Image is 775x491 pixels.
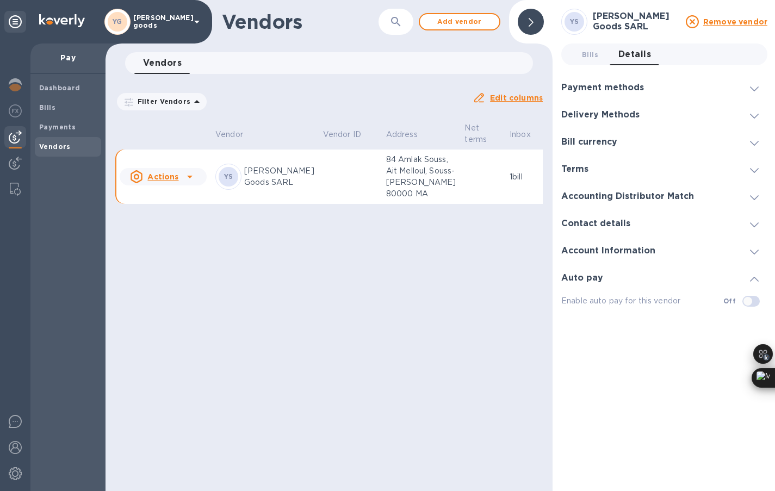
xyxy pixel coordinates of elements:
img: Logo [39,14,85,27]
b: Dashboard [39,84,80,92]
span: Vendors [143,55,182,71]
p: [PERSON_NAME] Goods SARL [244,165,314,188]
b: Vendors [39,142,71,151]
h3: Bill currency [561,137,617,147]
h3: Account Information [561,246,655,256]
p: Pay [39,52,97,63]
p: Enable auto pay for this vendor [561,295,723,307]
span: Vendor [215,129,257,140]
h3: Accounting Distributor Match [561,191,694,202]
b: YS [570,17,579,26]
span: Details [618,47,651,62]
h1: Vendors [222,10,375,33]
h3: Auto pay [561,273,603,283]
b: Payments [39,123,76,131]
span: Inbox [510,129,545,140]
p: Filter Vendors [133,97,190,106]
b: YG [113,17,122,26]
p: Vendor [215,129,243,140]
img: Foreign exchange [9,104,22,117]
p: Inbox [510,129,531,140]
b: Off [723,297,736,305]
span: Vendor ID [323,129,375,140]
span: Bills [582,49,598,60]
button: Add vendor [419,13,500,30]
u: Actions [147,172,178,181]
p: 84 Amlak Souss, Ait Melloul, Souss-[PERSON_NAME] 80000 MA [386,154,456,200]
p: Address [386,129,418,140]
p: 1 bill [510,171,545,183]
b: Bills [39,103,55,111]
div: Unpin categories [4,11,26,33]
p: [PERSON_NAME] goods [133,14,188,29]
h3: [PERSON_NAME] Goods SARL [593,11,679,32]
h3: Payment methods [561,83,644,93]
h3: Contact details [561,219,630,229]
span: Add vendor [429,15,491,28]
u: Edit columns [490,94,543,102]
p: Net terms [464,122,487,145]
span: Address [386,129,432,140]
b: YS [224,172,233,181]
u: Remove vendor [703,17,767,26]
h3: Delivery Methods [561,110,640,120]
span: Net terms [464,122,501,145]
p: Vendor ID [323,129,361,140]
h3: Terms [561,164,588,175]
